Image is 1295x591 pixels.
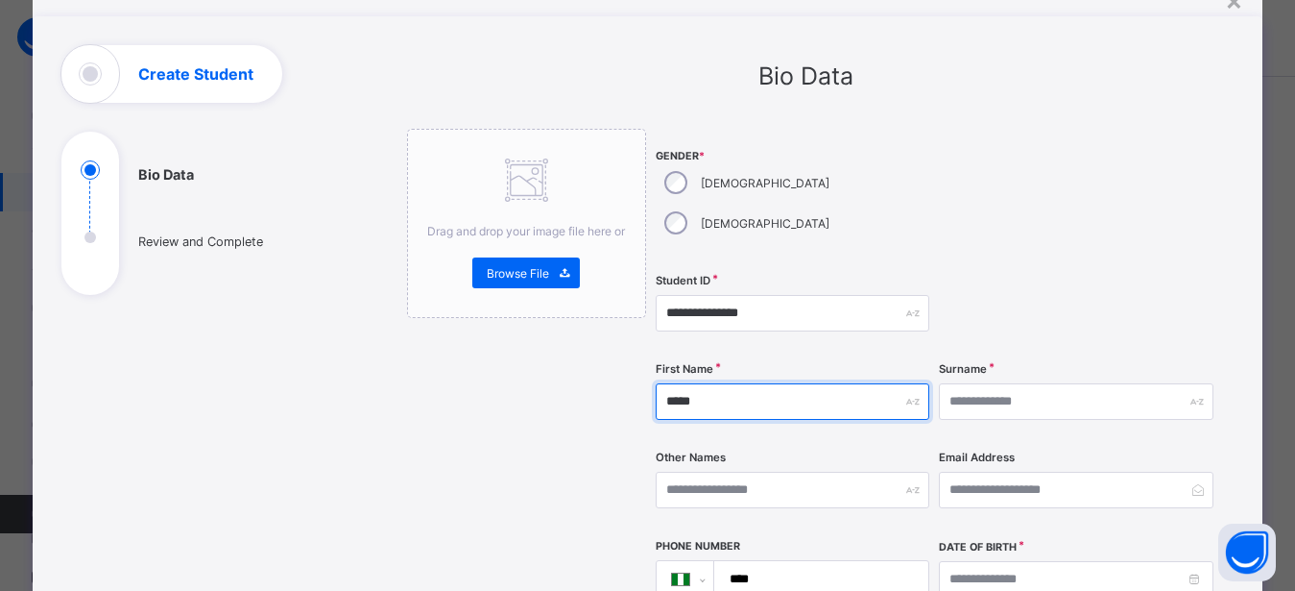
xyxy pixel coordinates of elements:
[701,216,829,231] label: [DEMOGRAPHIC_DATA]
[939,451,1015,464] label: Email Address
[656,451,726,464] label: Other Names
[656,150,929,162] span: Gender
[656,362,713,376] label: First Name
[656,540,740,553] label: Phone Number
[407,129,646,318] div: Drag and drop your image file here orBrowse File
[939,362,987,376] label: Surname
[939,541,1017,554] label: Date of Birth
[427,224,625,238] span: Drag and drop your image file here or
[701,176,829,190] label: [DEMOGRAPHIC_DATA]
[487,266,549,281] span: Browse File
[656,274,710,287] label: Student ID
[1218,524,1276,581] button: Open asap
[138,66,253,82] h1: Create Student
[758,62,853,90] span: Bio Data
